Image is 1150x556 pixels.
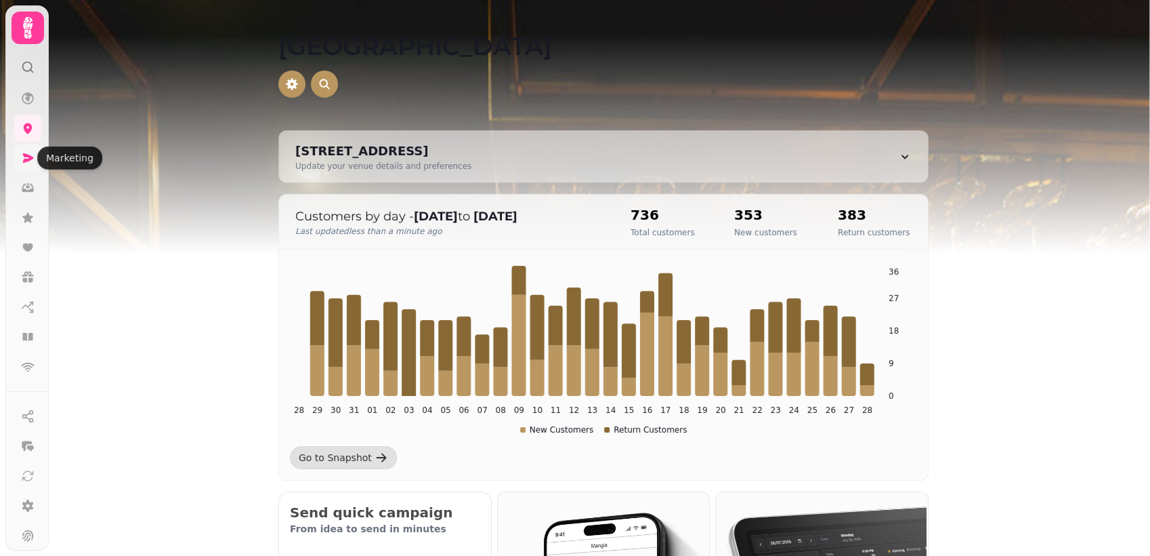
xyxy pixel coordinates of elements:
div: Return Customers [604,424,687,435]
tspan: 27 [889,294,899,303]
tspan: 28 [294,405,304,415]
tspan: 11 [551,405,561,415]
div: New Customers [520,424,594,435]
tspan: 27 [844,405,854,415]
tspan: 13 [587,405,597,415]
tspan: 05 [440,405,450,415]
tspan: 21 [733,405,744,415]
tspan: 15 [624,405,634,415]
tspan: 14 [605,405,616,415]
tspan: 04 [422,405,432,415]
div: Marketing [37,146,102,170]
tspan: 31 [349,405,359,415]
tspan: 09 [514,405,524,415]
div: Update your venue details and preferences [295,161,471,172]
strong: [DATE] [473,209,517,224]
tspan: 25 [807,405,817,415]
tspan: 26 [826,405,836,415]
h2: 383 [838,205,910,224]
tspan: 0 [889,391,894,401]
tspan: 18 [679,405,689,415]
tspan: 10 [532,405,542,415]
tspan: 9 [889,359,894,368]
tspan: 07 [477,405,488,415]
strong: [DATE] [414,209,458,224]
tspan: 20 [715,405,725,415]
tspan: 08 [496,405,506,415]
tspan: 36 [889,267,899,277]
div: [STREET_ADDRESS] [295,142,471,161]
tspan: 24 [789,405,799,415]
tspan: 01 [367,405,377,415]
h2: 353 [734,205,797,224]
tspan: 16 [642,405,652,415]
p: Total customers [631,227,695,238]
a: Go to Snapshot [290,446,397,469]
p: From idea to send in minutes [290,522,480,536]
tspan: 02 [385,405,396,415]
p: Return customers [838,227,910,238]
tspan: 22 [752,405,762,415]
tspan: 17 [660,405,670,415]
tspan: 30 [331,405,341,415]
tspan: 29 [312,405,322,415]
tspan: 18 [889,326,899,336]
tspan: 03 [404,405,414,415]
h2: Send quick campaign [290,503,480,522]
tspan: 23 [771,405,781,415]
p: Last updated less than a minute ago [295,226,603,237]
tspan: 28 [862,405,872,415]
tspan: 06 [459,405,469,415]
div: Go to Snapshot [299,451,372,464]
tspan: 12 [569,405,579,415]
h2: 736 [631,205,695,224]
p: New customers [734,227,797,238]
p: Customers by day - to [295,207,603,226]
tspan: 19 [697,405,707,415]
